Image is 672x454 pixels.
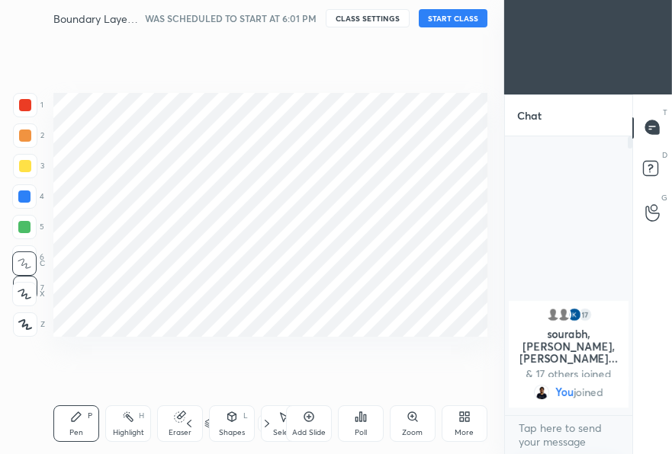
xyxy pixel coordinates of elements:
[13,312,45,337] div: Z
[12,251,45,276] div: C
[12,282,45,306] div: X
[13,154,44,178] div: 3
[243,412,248,420] div: L
[419,9,487,27] button: START CLASS
[574,386,603,398] span: joined
[505,95,554,136] p: Chat
[566,307,581,322] img: 3
[534,385,549,400] img: 4fd87480550947d38124d68eb52e3964.jpg
[12,184,44,209] div: 4
[402,429,423,436] div: Zoom
[53,11,139,26] h4: Boundary Layer Thickness
[355,429,367,436] div: Poll
[12,215,44,239] div: 5
[88,412,92,420] div: P
[518,328,619,365] p: sourabh, [PERSON_NAME], [PERSON_NAME]...
[505,298,632,411] div: grid
[577,307,592,322] div: 17
[326,9,410,27] button: CLASS SETTINGS
[273,429,295,436] div: Select
[661,192,667,203] p: G
[555,307,571,322] img: default.png
[169,429,191,436] div: Eraser
[113,429,144,436] div: Highlight
[518,368,619,380] p: & 17 others joined
[13,93,43,117] div: 1
[13,123,44,148] div: 2
[145,11,317,25] h5: WAS SCHEDULED TO START AT 6:01 PM
[545,307,560,322] img: default.png
[219,429,245,436] div: Shapes
[455,429,474,436] div: More
[139,412,144,420] div: H
[555,386,574,398] span: You
[69,429,83,436] div: Pen
[663,107,667,118] p: T
[662,149,667,161] p: D
[292,429,326,436] div: Add Slide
